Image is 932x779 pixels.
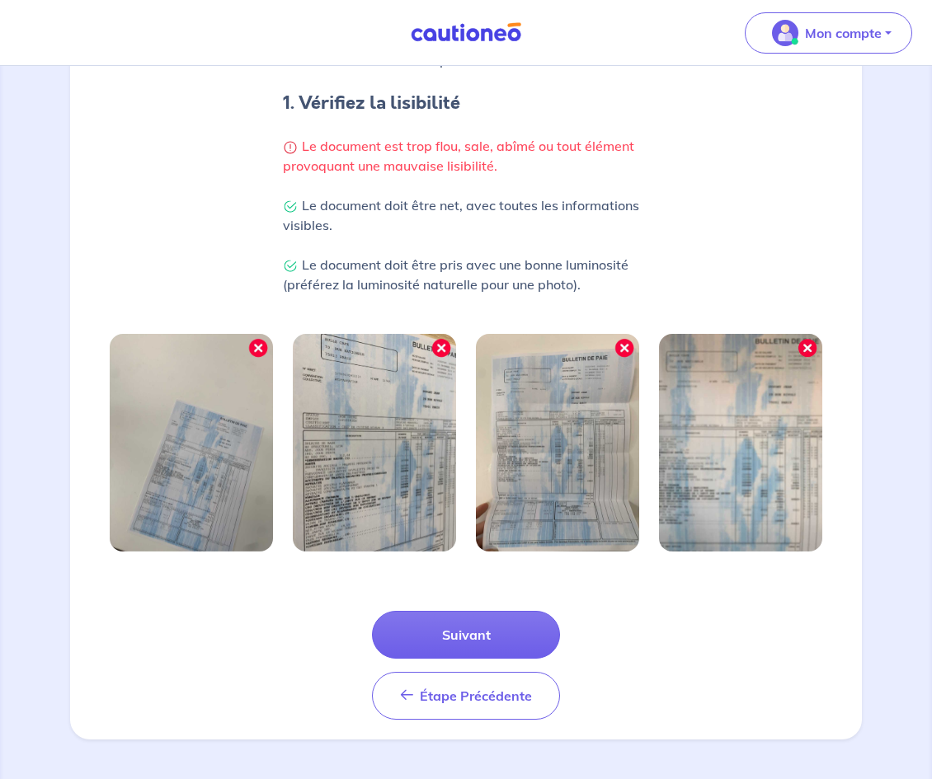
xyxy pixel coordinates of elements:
img: illu_account_valid_menu.svg [772,20,798,46]
button: illu_account_valid_menu.svgMon compte [745,12,912,54]
p: Mon compte [805,23,882,43]
button: Étape Précédente [372,672,560,720]
img: Image mal cadrée 2 [293,334,456,551]
img: Check [283,259,298,274]
img: Cautioneo [404,22,528,43]
span: Étape Précédente [420,687,532,704]
button: Suivant [372,611,560,659]
img: Warning [283,140,298,155]
img: Image mal cadrée 3 [476,334,639,551]
p: Le document est trop flou, sale, abîmé ou tout élément provoquant une mauvaise lisibilité. [283,136,649,176]
p: Le document doit être net, avec toutes les informations visibles. Le document doit être pris avec... [283,195,649,294]
img: Image mal cadrée 1 [110,334,273,551]
img: Check [283,199,298,214]
img: Image mal cadrée 4 [659,334,822,551]
h4: 1. Vérifiez la lisibilité [283,90,649,116]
